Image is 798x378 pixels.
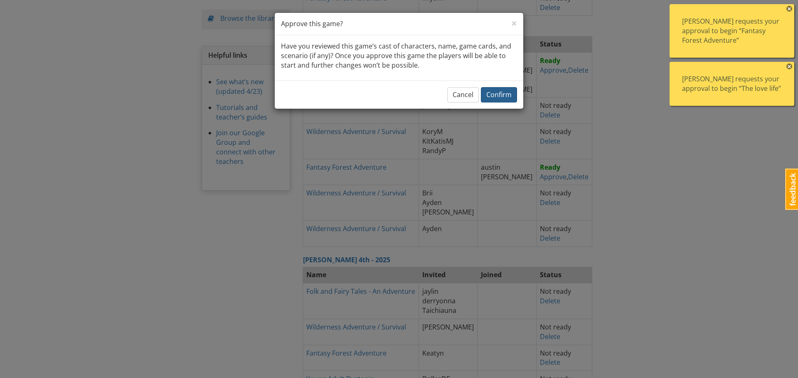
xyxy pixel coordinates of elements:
[281,41,517,70] p: Have you reviewed this game’s cast of characters, name, game cards, and scenario (if any)? Once y...
[682,17,782,45] div: [PERSON_NAME] requests your approval to begin “Fantasy Forest Adventure”
[511,16,517,30] span: ×
[275,13,523,35] div: Approve this game?
[481,87,517,102] button: Confirm
[486,90,512,99] span: Confirm
[447,87,479,102] button: Cancel
[786,63,792,69] span: ×
[786,6,792,12] span: ×
[682,74,782,93] div: [PERSON_NAME] requests your approval to begin “The love life”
